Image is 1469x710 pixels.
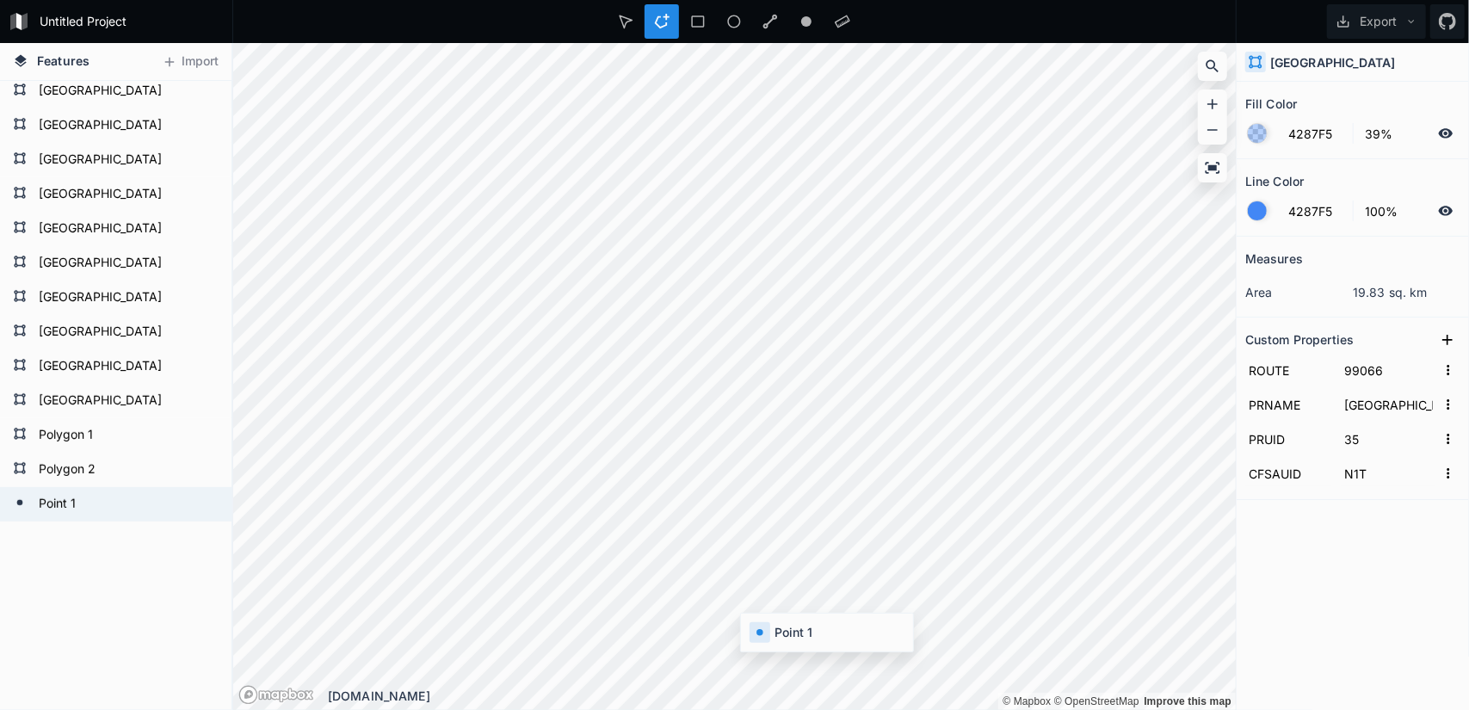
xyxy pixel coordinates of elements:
[1353,283,1460,301] dd: 19.83 sq. km
[1341,460,1436,486] input: Empty
[1327,4,1426,39] button: Export
[1245,392,1332,417] input: Name
[1245,245,1303,272] h2: Measures
[1144,695,1231,707] a: Map feedback
[1054,695,1139,707] a: OpenStreetMap
[1245,90,1297,117] h2: Fill Color
[1245,283,1353,301] dt: area
[1245,357,1332,383] input: Name
[1003,695,1051,707] a: Mapbox
[1341,357,1436,383] input: Empty
[238,685,314,705] a: Mapbox logo
[37,52,89,70] span: Features
[1245,460,1332,486] input: Name
[1245,326,1354,353] h2: Custom Properties
[1245,426,1332,452] input: Name
[1270,53,1395,71] h4: [GEOGRAPHIC_DATA]
[328,687,1236,705] div: [DOMAIN_NAME]
[153,48,227,76] button: Import
[1341,426,1436,452] input: Empty
[1245,168,1304,194] h2: Line Color
[1341,392,1436,417] input: Empty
